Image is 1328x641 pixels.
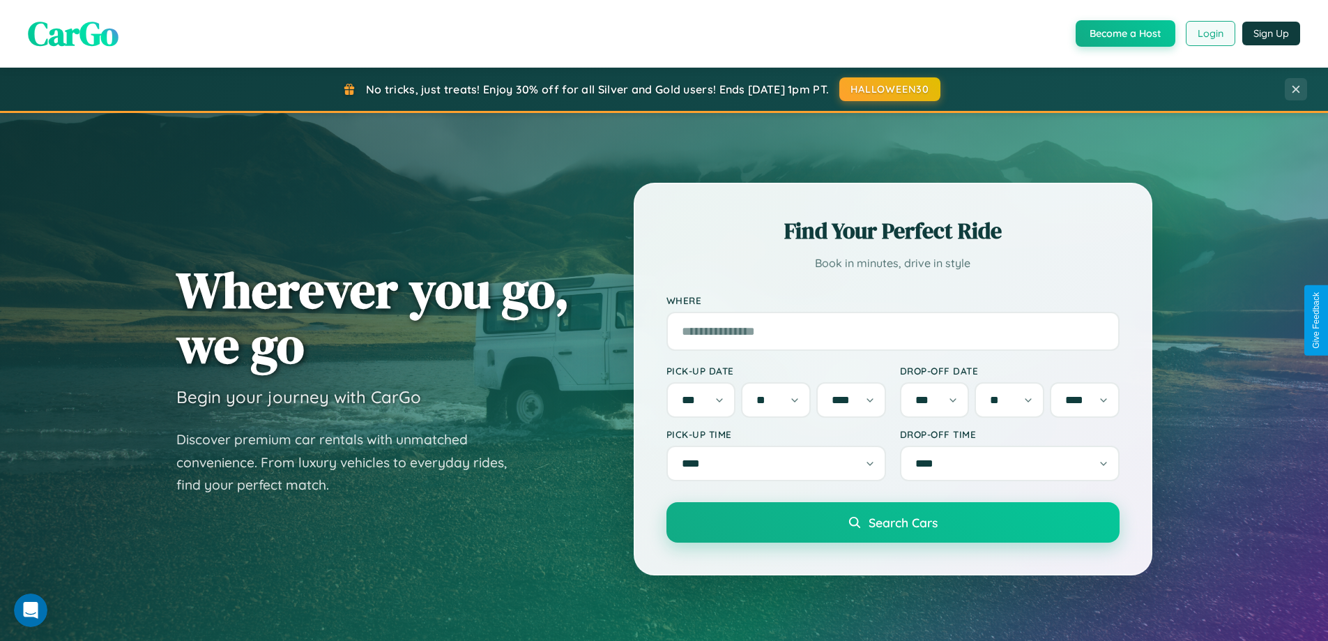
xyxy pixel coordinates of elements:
[1242,22,1300,45] button: Sign Up
[28,10,119,56] span: CarGo
[1076,20,1175,47] button: Become a Host
[869,515,938,530] span: Search Cars
[176,262,570,372] h1: Wherever you go, we go
[666,428,886,440] label: Pick-up Time
[839,77,940,101] button: HALLOWEEN30
[900,365,1120,377] label: Drop-off Date
[366,82,829,96] span: No tricks, just treats! Enjoy 30% off for all Silver and Gold users! Ends [DATE] 1pm PT.
[666,502,1120,543] button: Search Cars
[666,253,1120,273] p: Book in minutes, drive in style
[900,428,1120,440] label: Drop-off Time
[176,428,525,497] p: Discover premium car rentals with unmatched convenience. From luxury vehicles to everyday rides, ...
[666,294,1120,306] label: Where
[176,386,421,407] h3: Begin your journey with CarGo
[14,594,47,627] iframe: Intercom live chat
[666,216,1120,246] h2: Find Your Perfect Ride
[666,365,886,377] label: Pick-up Date
[1186,21,1235,46] button: Login
[1311,292,1321,349] div: Give Feedback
